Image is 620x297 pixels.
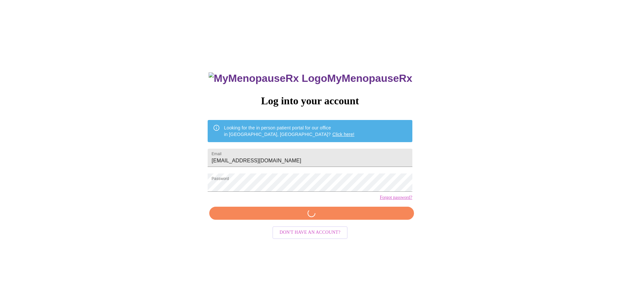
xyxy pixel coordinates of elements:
[209,72,412,84] h3: MyMenopauseRx
[271,229,349,235] a: Don't have an account?
[280,229,340,237] span: Don't have an account?
[208,95,412,107] h3: Log into your account
[272,226,348,239] button: Don't have an account?
[332,132,354,137] a: Click here!
[224,122,354,140] div: Looking for the in person patient portal for our office in [GEOGRAPHIC_DATA], [GEOGRAPHIC_DATA]?
[380,195,412,200] a: Forgot password?
[209,72,327,84] img: MyMenopauseRx Logo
